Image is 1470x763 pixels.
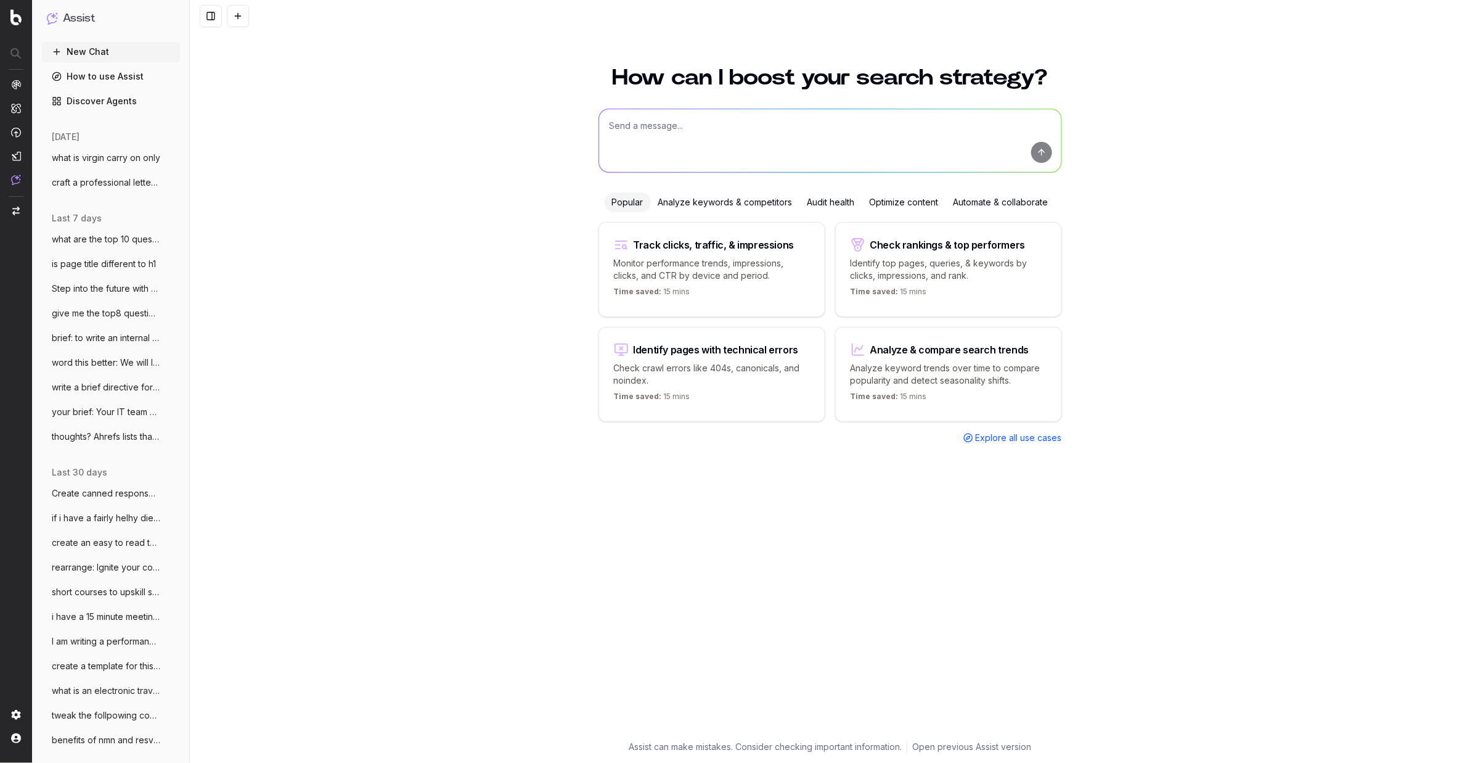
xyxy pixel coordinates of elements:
[52,233,160,245] span: what are the top 10 questions that shoul
[42,427,180,447] button: thoughts? Ahrefs lists that all non-bran
[11,127,21,138] img: Activation
[52,586,160,598] span: short courses to upskill seo contnrt wri
[870,240,1026,250] div: Check rankings & top performers
[11,710,21,720] img: Setting
[851,257,1047,282] p: Identify top pages, queries, & keywords by clicks, impressions, and rank.
[42,148,180,168] button: what is virgin carry on only
[52,512,160,524] span: if i have a fairly helhy diet is one act
[851,392,899,401] span: Time saved:
[52,466,107,479] span: last 30 days
[42,632,180,651] button: I am writing a performance review and po
[614,287,662,296] span: Time saved:
[634,240,794,250] div: Track clicks, traffic, & impressions
[629,741,902,753] p: Assist can make mistakes. Consider checking important information.
[42,730,180,750] button: benefits of nmn and resveratrol for 53 y
[614,287,690,302] p: 15 mins
[42,91,180,111] a: Discover Agents
[52,212,102,225] span: last 7 days
[42,353,180,373] button: word this better: We will look at having
[870,345,1029,355] div: Analyze & compare search trends
[47,12,58,24] img: Assist
[963,432,1062,444] a: Explore all use cases
[42,303,180,323] button: give me the top8 questions from this Als
[52,660,160,672] span: create a template for this header for ou
[976,432,1062,444] span: Explore all use cases
[42,67,180,86] a: How to use Assist
[42,279,180,299] button: Step into the future with Wi-Fi 7! From
[614,392,662,401] span: Time saved:
[52,131,80,143] span: [DATE]
[42,254,180,274] button: is page title different to h1
[651,192,800,212] div: Analyze keywords & competitors
[42,173,180,192] button: craft a professional letter for chargepb
[52,537,160,549] span: create an easy to read table that outlin
[614,392,690,406] p: 15 mins
[52,258,156,270] span: is page title different to h1
[47,10,175,27] button: Assist
[10,9,22,25] img: Botify logo
[52,734,160,746] span: benefits of nmn and resveratrol for 53 y
[42,508,180,528] button: if i have a fairly helhy diet is one act
[11,80,21,89] img: Analytics
[42,377,180,397] button: write a brief directive for a staff memb
[52,635,160,648] span: I am writing a performance review and po
[11,103,21,113] img: Intelligence
[52,611,160,623] span: i have a 15 minute meeting with a petula
[912,741,1031,753] a: Open previous Assist version
[800,192,862,212] div: Audit health
[42,229,180,249] button: what are the top 10 questions that shoul
[851,392,927,406] p: 15 mins
[634,345,799,355] div: Identify pages with technical errors
[52,283,160,295] span: Step into the future with Wi-Fi 7! From
[11,151,21,161] img: Studio
[52,431,160,443] span: thoughts? Ahrefs lists that all non-bran
[42,681,180,701] button: what is an electronic travel authority E
[52,307,160,320] span: give me the top8 questions from this Als
[862,192,946,212] div: Optimize content
[52,176,160,189] span: craft a professional letter for chargepb
[42,706,180,725] button: tweak the follpowing content to reflect
[52,332,160,344] span: brief: to write an internal comms update
[946,192,1056,212] div: Automate & collaborate
[52,561,160,574] span: rearrange: Ignite your cooking potential
[42,402,180,422] button: your brief: Your IT team have limited ce
[42,328,180,348] button: brief: to write an internal comms update
[52,381,160,394] span: write a brief directive for a staff memb
[11,175,21,185] img: Assist
[614,362,810,387] p: Check crawl errors like 404s, canonicals, and noindex.
[52,406,160,418] span: your brief: Your IT team have limited ce
[42,656,180,676] button: create a template for this header for ou
[851,362,1047,387] p: Analyze keyword trends over time to compare popularity and detect seasonality shifts.
[42,484,180,503] button: Create canned response to customers/stor
[52,357,160,369] span: word this better: We will look at having
[851,287,899,296] span: Time saved:
[605,192,651,212] div: Popular
[851,287,927,302] p: 15 mins
[52,685,160,697] span: what is an electronic travel authority E
[598,67,1062,89] h1: How can I boost your search strategy?
[614,257,810,282] p: Monitor performance trends, impressions, clicks, and CTR by device and period.
[42,558,180,577] button: rearrange: Ignite your cooking potential
[42,582,180,602] button: short courses to upskill seo contnrt wri
[52,152,160,164] span: what is virgin carry on only
[63,10,95,27] h1: Assist
[12,207,20,215] img: Switch project
[42,42,180,62] button: New Chat
[52,709,160,722] span: tweak the follpowing content to reflect
[52,487,160,500] span: Create canned response to customers/stor
[11,733,21,743] img: My account
[42,607,180,627] button: i have a 15 minute meeting with a petula
[42,533,180,553] button: create an easy to read table that outlin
